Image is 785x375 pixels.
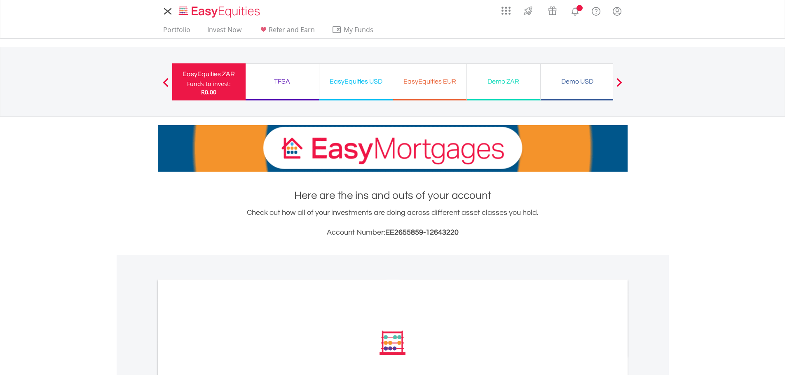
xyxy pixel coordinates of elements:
img: EasyEquities_Logo.png [177,5,263,19]
div: EasyEquities USD [324,76,388,87]
div: Demo ZAR [472,76,535,87]
h3: Account Number: [158,227,628,238]
span: Refer and Earn [269,25,315,34]
img: EasyMortage Promotion Banner [158,125,628,172]
button: Next [611,82,628,90]
div: EasyEquities ZAR [177,68,241,80]
a: FAQ's and Support [586,2,607,19]
h1: Here are the ins and outs of your account [158,188,628,203]
div: Demo USD [546,76,609,87]
span: EE2655859-12643220 [385,228,459,236]
a: Portfolio [160,26,194,38]
a: My Profile [607,2,628,20]
a: Notifications [565,2,586,19]
span: My Funds [332,24,386,35]
a: Home page [176,2,263,19]
a: Refer and Earn [255,26,318,38]
div: TFSA [251,76,314,87]
img: vouchers-v2.svg [546,4,559,17]
img: grid-menu-icon.svg [501,6,511,15]
div: Funds to invest: [187,80,231,88]
div: Check out how all of your investments are doing across different asset classes you hold. [158,207,628,238]
span: R0.00 [201,88,216,96]
button: Previous [157,82,174,90]
a: AppsGrid [496,2,516,15]
a: Invest Now [204,26,245,38]
img: thrive-v2.svg [521,4,535,17]
div: EasyEquities EUR [398,76,462,87]
a: Vouchers [540,2,565,17]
